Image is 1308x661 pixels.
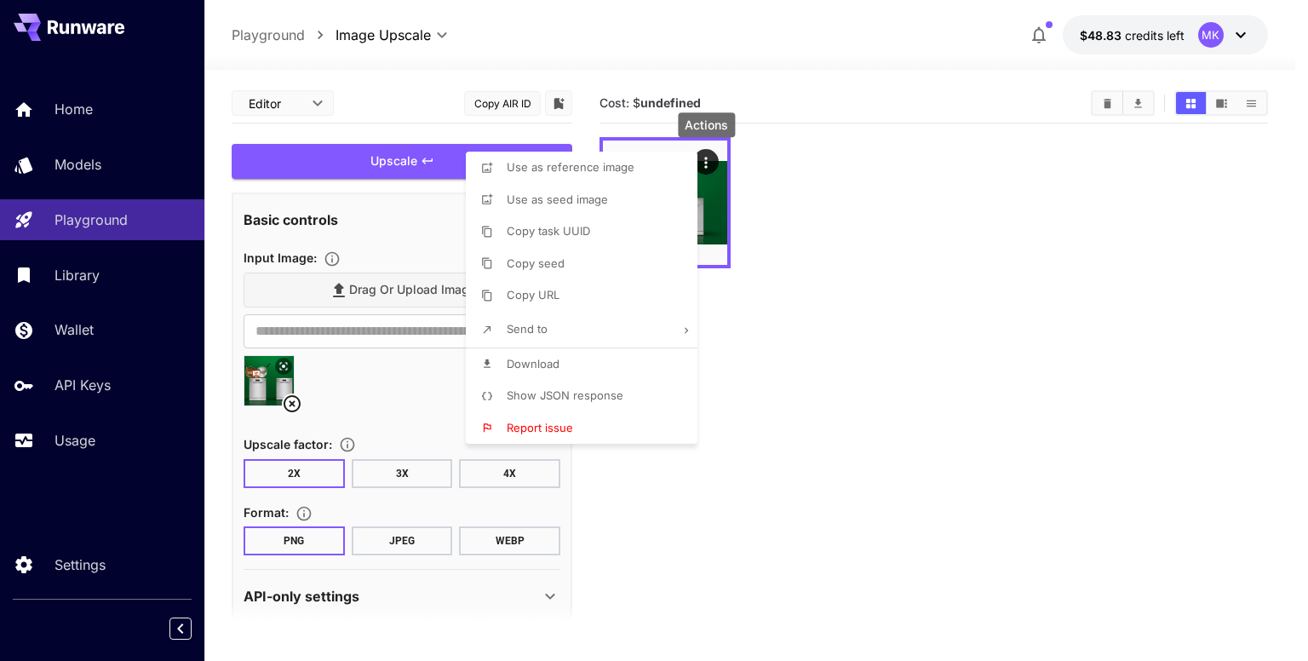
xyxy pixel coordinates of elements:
span: Send to [507,322,548,336]
div: Actions [678,112,735,137]
span: Use as seed image [507,193,608,206]
span: Use as reference image [507,160,634,174]
span: Copy URL [507,288,559,302]
span: Show JSON response [507,388,623,402]
span: Copy task UUID [507,224,590,238]
span: Report issue [507,421,573,434]
span: Download [507,357,559,371]
span: Copy seed [507,256,565,270]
